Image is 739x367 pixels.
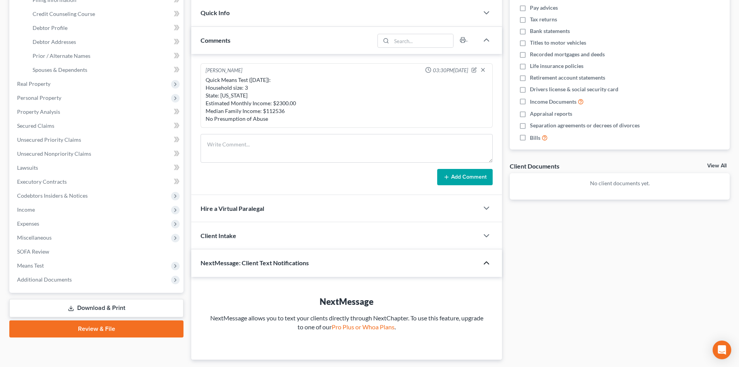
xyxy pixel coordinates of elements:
span: Recorded mortgages and deeds [530,50,605,58]
span: Separation agreements or decrees of divorces [530,122,640,129]
a: Debtor Addresses [26,35,183,49]
a: Prior / Alternate Names [26,49,183,63]
span: Prior / Alternate Names [33,52,90,59]
a: Property Analysis [11,105,183,119]
span: Means Test [17,262,44,269]
span: Expenses [17,220,39,227]
span: Additional Documents [17,276,72,283]
span: Income Documents [530,98,576,106]
div: Quick Means Test ([DATE]): Household size: 3 State: [US_STATE] Estimated Monthly Income: $2300.00... [206,76,488,123]
span: Secured Claims [17,122,54,129]
a: Download & Print [9,299,183,317]
span: Personal Property [17,94,61,101]
a: Lawsuits [11,161,183,175]
span: Bills [530,134,540,142]
input: Search... [392,34,453,47]
p: No client documents yet. [516,179,723,187]
span: 03:30PM[DATE] [433,67,468,74]
span: Comments [201,37,230,44]
span: Pay advices [530,4,558,12]
span: Client Intake [201,232,236,239]
div: Client Documents [510,162,559,170]
span: Drivers license & social security card [530,85,618,93]
a: Pro Plus or Whoa Plans [332,323,395,330]
span: Unsecured Priority Claims [17,136,81,143]
a: View All [707,163,727,169]
div: [PERSON_NAME] [206,67,242,75]
a: SOFA Review [11,245,183,259]
span: Miscellaneous [17,234,52,241]
span: Spouses & Dependents [33,66,87,73]
span: Retirement account statements [530,74,605,82]
a: Debtor Profile [26,21,183,35]
span: Debtor Profile [33,24,67,31]
div: NextMessage [207,296,486,308]
div: Open Intercom Messenger [713,341,731,359]
span: Unsecured Nonpriority Claims [17,150,91,157]
button: Add Comment [437,169,493,185]
a: Review & File [9,320,183,337]
span: Titles to motor vehicles [530,39,586,47]
a: Executory Contracts [11,175,183,189]
span: Lawsuits [17,164,38,171]
span: Bank statements [530,27,570,35]
span: Hire a Virtual Paralegal [201,205,264,212]
span: Life insurance policies [530,62,583,70]
span: Debtor Addresses [33,38,76,45]
span: Real Property [17,80,50,87]
span: Appraisal reports [530,110,572,118]
span: Income [17,206,35,213]
a: Spouses & Dependents [26,63,183,77]
span: SOFA Review [17,248,49,255]
span: Property Analysis [17,108,60,115]
span: Tax returns [530,16,557,23]
a: Credit Counseling Course [26,7,183,21]
span: Codebtors Insiders & Notices [17,192,88,199]
a: Secured Claims [11,119,183,133]
span: Executory Contracts [17,178,67,185]
a: Unsecured Priority Claims [11,133,183,147]
span: Credit Counseling Course [33,10,95,17]
a: Unsecured Nonpriority Claims [11,147,183,161]
p: NextMessage allows you to text your clients directly through NextChapter. To use this feature, up... [207,314,486,332]
span: Quick Info [201,9,230,16]
span: NextMessage: Client Text Notifications [201,259,309,266]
